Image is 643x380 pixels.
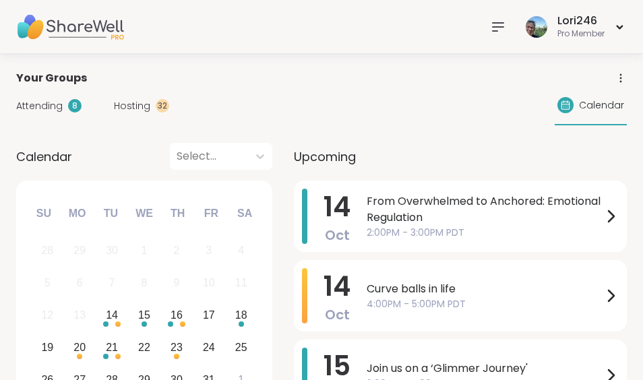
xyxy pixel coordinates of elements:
div: 8 [68,99,82,113]
div: Not available Monday, October 6th, 2025 [65,269,94,298]
div: Not available Friday, October 10th, 2025 [194,269,223,298]
div: 19 [41,338,53,356]
div: 3 [206,241,212,259]
div: Lori246 [557,13,605,28]
div: Not available Friday, October 3rd, 2025 [194,236,223,265]
div: Choose Sunday, October 19th, 2025 [33,333,62,362]
div: Choose Thursday, October 23rd, 2025 [162,333,191,362]
div: 5 [44,274,51,292]
span: 4:00PM - 5:00PM PDT [367,297,603,311]
span: Your Groups [16,70,87,86]
div: Not available Thursday, October 9th, 2025 [162,269,191,298]
div: 1 [142,241,148,259]
div: Fr [196,199,226,228]
div: Choose Saturday, October 18th, 2025 [226,301,255,330]
span: 14 [324,188,350,226]
span: Calendar [16,148,72,166]
span: Calendar [579,98,624,113]
div: Mo [62,199,92,228]
div: 12 [41,306,53,324]
div: Sa [230,199,259,228]
div: 25 [235,338,247,356]
div: Choose Tuesday, October 21st, 2025 [98,333,127,362]
div: 2 [173,241,179,259]
span: Curve balls in life [367,281,603,297]
div: Not available Saturday, October 11th, 2025 [226,269,255,298]
div: Not available Thursday, October 2nd, 2025 [162,236,191,265]
div: 21 [106,338,118,356]
div: Th [163,199,193,228]
div: 10 [203,274,215,292]
span: Oct [325,226,350,245]
div: 29 [73,241,86,259]
div: Choose Friday, October 17th, 2025 [194,301,223,330]
div: Tu [96,199,125,228]
span: Attending [16,99,63,113]
div: 6 [77,274,83,292]
div: 13 [73,306,86,324]
div: 30 [106,241,118,259]
div: 23 [171,338,183,356]
img: Lori246 [526,16,547,38]
div: Not available Monday, October 13th, 2025 [65,301,94,330]
div: 20 [73,338,86,356]
div: Choose Wednesday, October 22nd, 2025 [130,333,159,362]
div: Choose Tuesday, October 14th, 2025 [98,301,127,330]
span: Upcoming [294,148,356,166]
span: Join us on a ‘Glimmer Journey' [367,360,603,377]
div: Not available Monday, September 29th, 2025 [65,236,94,265]
div: Choose Friday, October 24th, 2025 [194,333,223,362]
div: Su [29,199,59,228]
div: 9 [173,274,179,292]
div: Not available Sunday, October 12th, 2025 [33,301,62,330]
div: Choose Monday, October 20th, 2025 [65,333,94,362]
div: Not available Saturday, October 4th, 2025 [226,236,255,265]
div: 17 [203,306,215,324]
div: 14 [106,306,118,324]
div: 16 [171,306,183,324]
div: Not available Wednesday, October 8th, 2025 [130,269,159,298]
div: Not available Sunday, October 5th, 2025 [33,269,62,298]
span: From Overwhelmed to Anchored: Emotional Regulation [367,193,603,226]
div: We [129,199,159,228]
div: 11 [235,274,247,292]
div: 8 [142,274,148,292]
div: Pro Member [557,28,605,40]
span: Hosting [114,99,150,113]
div: 32 [156,99,169,113]
div: Not available Sunday, September 28th, 2025 [33,236,62,265]
div: 4 [238,241,244,259]
span: 14 [324,267,350,305]
div: Choose Saturday, October 25th, 2025 [226,333,255,362]
div: Not available Tuesday, October 7th, 2025 [98,269,127,298]
div: 15 [138,306,150,324]
span: Oct [325,305,350,324]
div: 22 [138,338,150,356]
div: Choose Wednesday, October 15th, 2025 [130,301,159,330]
span: 2:00PM - 3:00PM PDT [367,226,603,240]
img: ShareWell Nav Logo [16,3,124,51]
div: 7 [109,274,115,292]
div: Not available Wednesday, October 1st, 2025 [130,236,159,265]
div: 18 [235,306,247,324]
div: 24 [203,338,215,356]
div: Not available Tuesday, September 30th, 2025 [98,236,127,265]
div: 28 [41,241,53,259]
div: Choose Thursday, October 16th, 2025 [162,301,191,330]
